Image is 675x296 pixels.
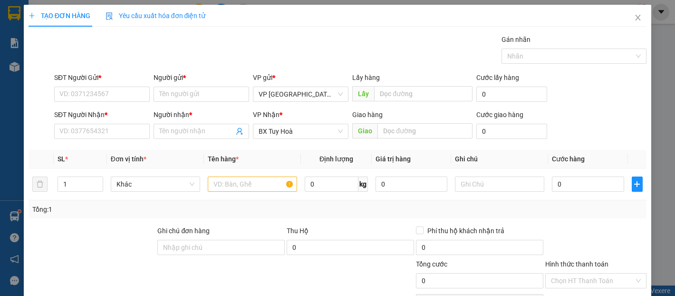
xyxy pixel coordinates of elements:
input: VD: Bàn, Ghế [208,177,297,192]
div: Người gửi [154,72,249,83]
span: Giá trị hàng [376,155,411,163]
div: Người nhận [154,109,249,120]
span: Phí thu hộ khách nhận trả [424,226,508,236]
span: VP Nhận [253,111,280,118]
span: Giao hàng [352,111,383,118]
div: SĐT Người Nhận [54,109,150,120]
span: Cước hàng [552,155,585,163]
span: Yêu cầu xuất hóa đơn điện tử [106,12,206,20]
span: plus [632,180,643,188]
input: Ghi Chú [455,177,544,192]
span: Giao [352,123,377,138]
label: Gán nhãn [501,36,530,43]
span: Lấy [352,86,374,101]
label: Ghi chú đơn hàng [157,227,210,235]
label: Cước lấy hàng [476,74,519,81]
img: icon [106,12,113,20]
span: SL [58,155,65,163]
span: plus [29,12,35,19]
div: SĐT Người Gửi [54,72,150,83]
span: user-add [236,128,243,135]
span: BX Tuy Hoà [259,124,343,138]
button: plus [632,177,643,192]
button: delete [32,177,48,192]
span: Định lượng [319,155,353,163]
div: Tổng: 1 [32,204,261,215]
span: Khác [116,177,194,191]
input: 0 [376,177,447,192]
label: Hình thức thanh toán [545,260,608,268]
input: Cước lấy hàng [476,87,547,102]
span: VP Nha Trang xe Limousine [259,87,343,101]
input: Cước giao hàng [476,124,547,139]
span: Tên hàng [208,155,239,163]
span: kg [358,177,368,192]
th: Ghi chú [451,150,548,168]
input: Ghi chú đơn hàng [157,240,285,255]
span: Đơn vị tính [111,155,146,163]
span: Lấy hàng [352,74,380,81]
button: Close [625,5,651,31]
label: Cước giao hàng [476,111,523,118]
div: VP gửi [253,72,348,83]
span: TẠO ĐƠN HÀNG [29,12,90,20]
input: Dọc đường [377,123,472,138]
span: Tổng cước [416,260,447,268]
span: close [634,14,642,21]
input: Dọc đường [374,86,472,101]
span: Thu Hộ [287,227,309,235]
